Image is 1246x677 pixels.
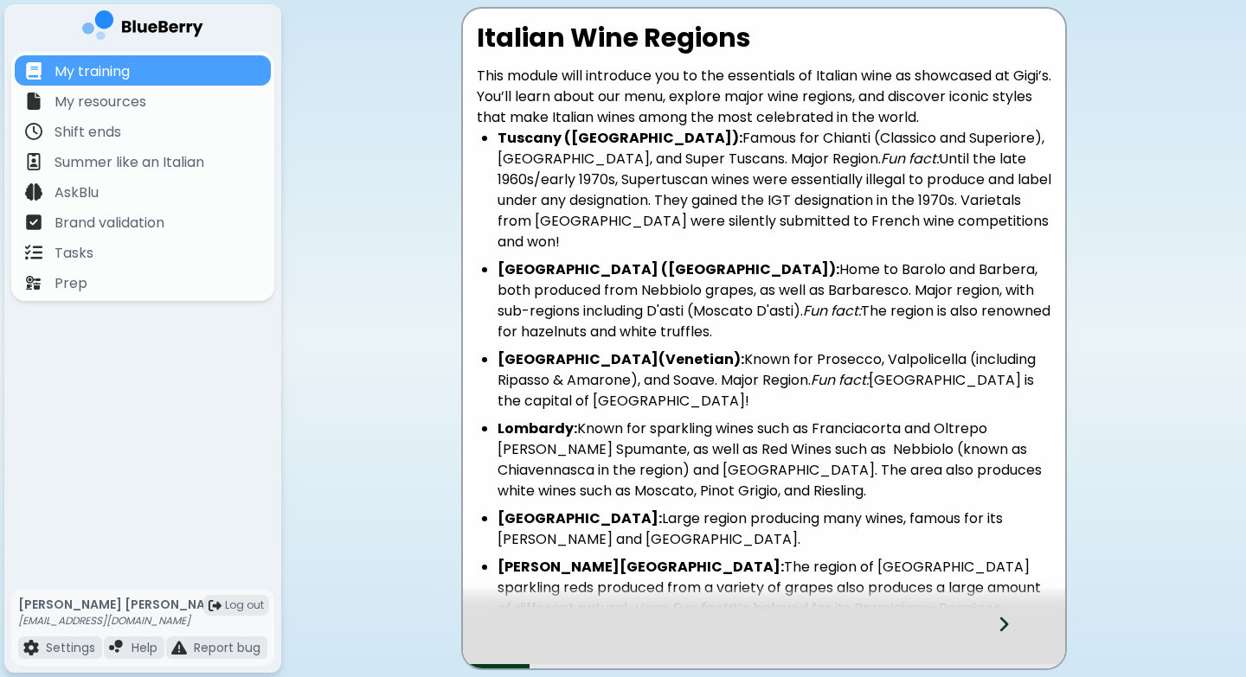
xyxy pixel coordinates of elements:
[55,92,146,112] p: My resources
[109,640,125,655] img: file icon
[498,128,1051,252] li: Famous for Chianti (Classico and Superiore), [GEOGRAPHIC_DATA], and Super Tuscans. Major Region. ...
[803,301,861,321] em: Fun fact:
[132,640,157,655] p: Help
[498,557,784,577] strong: [PERSON_NAME][GEOGRAPHIC_DATA]:
[498,259,1051,342] li: Home to Barolo and Barbera, both produced from Nebbiolo grapes, as well as Barbaresco. Major regi...
[498,508,1051,550] li: Large region producing many wines, famous for its [PERSON_NAME] and [GEOGRAPHIC_DATA].
[55,273,87,294] p: Prep
[25,183,42,201] img: file icon
[55,213,164,233] p: Brand validation
[498,418,577,438] strong: Lombardy:
[82,10,203,46] img: company logo
[811,370,869,390] em: Fun fact:
[55,61,130,82] p: My training
[25,214,42,231] img: file icon
[25,274,42,291] img: file icon
[498,128,742,148] strong: Tuscany ([GEOGRAPHIC_DATA]):
[194,640,260,655] p: Report bug
[477,66,1051,128] p: This module will introduce you to the essentials of Italian wine as showcased at Gigi’s. You’ll l...
[498,349,1051,412] li: Known for Prosecco, Valpolicella (including Ripasso & Amarone), and Soave. Major Region. [GEOGRAP...
[18,614,228,628] p: [EMAIL_ADDRESS][DOMAIN_NAME]
[498,508,662,528] strong: [GEOGRAPHIC_DATA]:
[881,149,939,169] em: Fun fact:
[46,640,95,655] p: Settings
[55,182,99,203] p: AskBlu
[25,62,42,80] img: file icon
[225,598,264,612] span: Log out
[498,418,1051,501] li: Known for sparkling wines such as Franciacorta and Oltrepo [PERSON_NAME] Spumante, as well as Red...
[171,640,187,655] img: file icon
[25,153,42,170] img: file icon
[25,123,42,140] img: file icon
[55,122,121,143] p: Shift ends
[23,640,39,655] img: file icon
[25,244,42,261] img: file icon
[25,93,42,110] img: file icon
[209,599,222,612] img: logout
[55,243,93,264] p: Tasks
[498,557,1051,640] li: The region of [GEOGRAPHIC_DATA] sparkling reds produced from a variety of grapes also produces a ...
[55,152,204,173] p: Summer like an Italian
[498,349,744,369] strong: [GEOGRAPHIC_DATA](Venetian):
[18,597,228,612] p: [PERSON_NAME] [PERSON_NAME]
[498,259,839,279] strong: [GEOGRAPHIC_DATA] ([GEOGRAPHIC_DATA]):
[477,22,1051,54] h2: Italian Wine Regions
